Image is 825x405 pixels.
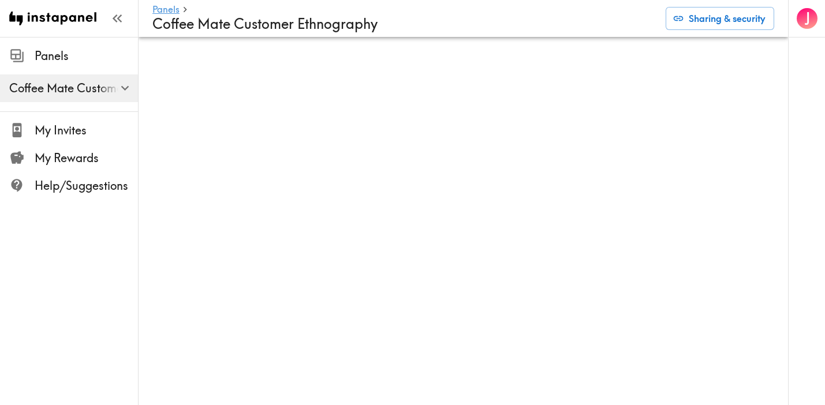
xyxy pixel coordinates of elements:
[666,7,774,30] button: Sharing & security
[805,9,811,29] span: J
[796,7,819,30] button: J
[152,5,180,16] a: Panels
[35,48,138,64] span: Panels
[9,80,138,96] span: Coffee Mate Customer Ethnography
[35,178,138,194] span: Help/Suggestions
[35,122,138,138] span: My Invites
[152,16,656,32] h4: Coffee Mate Customer Ethnography
[35,150,138,166] span: My Rewards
